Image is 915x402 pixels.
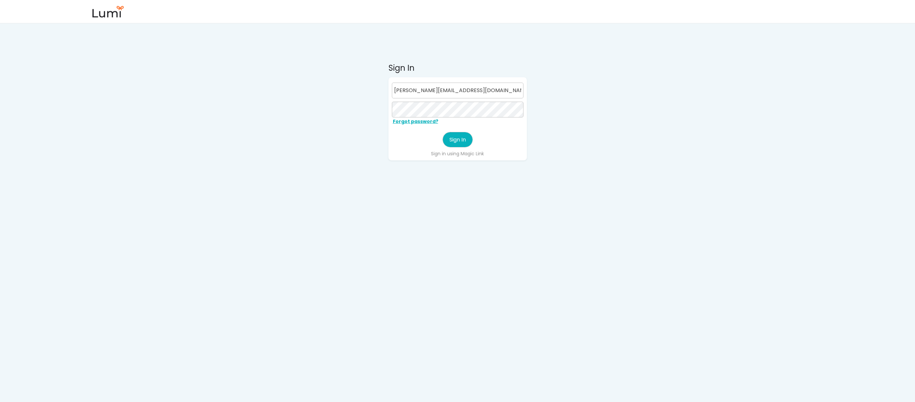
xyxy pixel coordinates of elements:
img: lumi-small.png [91,6,124,17]
input: Email [392,83,523,98]
div: Forgot password? [392,117,458,126]
button: Sign In [443,132,472,147]
div: Sign in using Magic Link [430,150,485,157]
div: Sign In [389,63,527,74]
